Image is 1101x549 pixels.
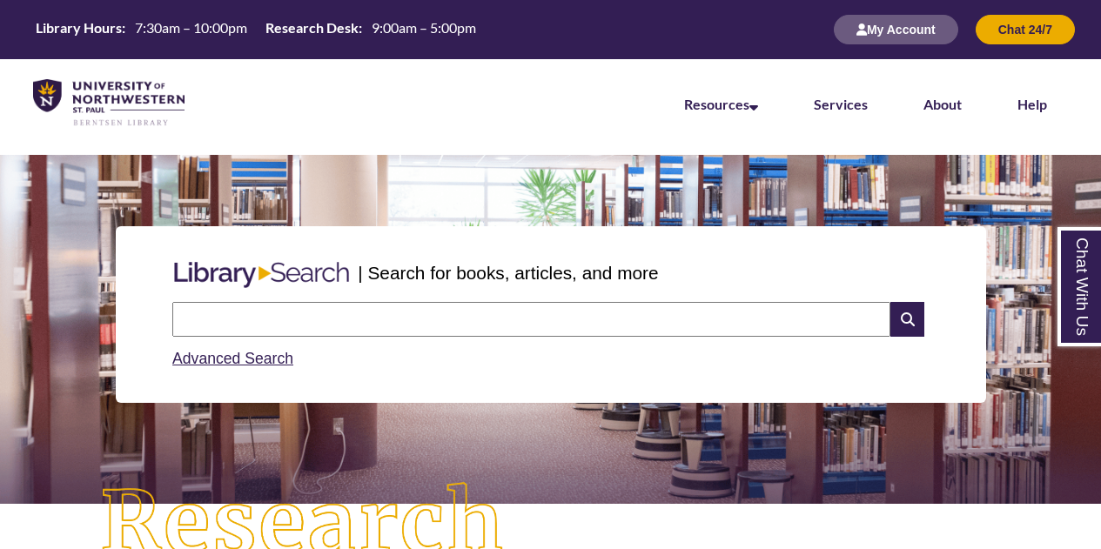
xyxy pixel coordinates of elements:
a: Resources [684,96,758,112]
a: Advanced Search [172,350,293,367]
a: Chat 24/7 [976,22,1075,37]
i: Search [890,302,923,337]
table: Hours Today [29,18,483,40]
span: 7:30am – 10:00pm [135,19,247,36]
a: Hours Today [29,18,483,42]
a: My Account [834,22,958,37]
img: Libary Search [165,255,358,295]
th: Research Desk: [258,18,365,37]
a: About [923,96,962,112]
button: Chat 24/7 [976,15,1075,44]
img: UNWSP Library Logo [33,79,185,127]
span: 9:00am – 5:00pm [372,19,476,36]
p: | Search for books, articles, and more [358,259,658,286]
button: My Account [834,15,958,44]
th: Library Hours: [29,18,128,37]
a: Help [1017,96,1047,112]
a: Services [814,96,868,112]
